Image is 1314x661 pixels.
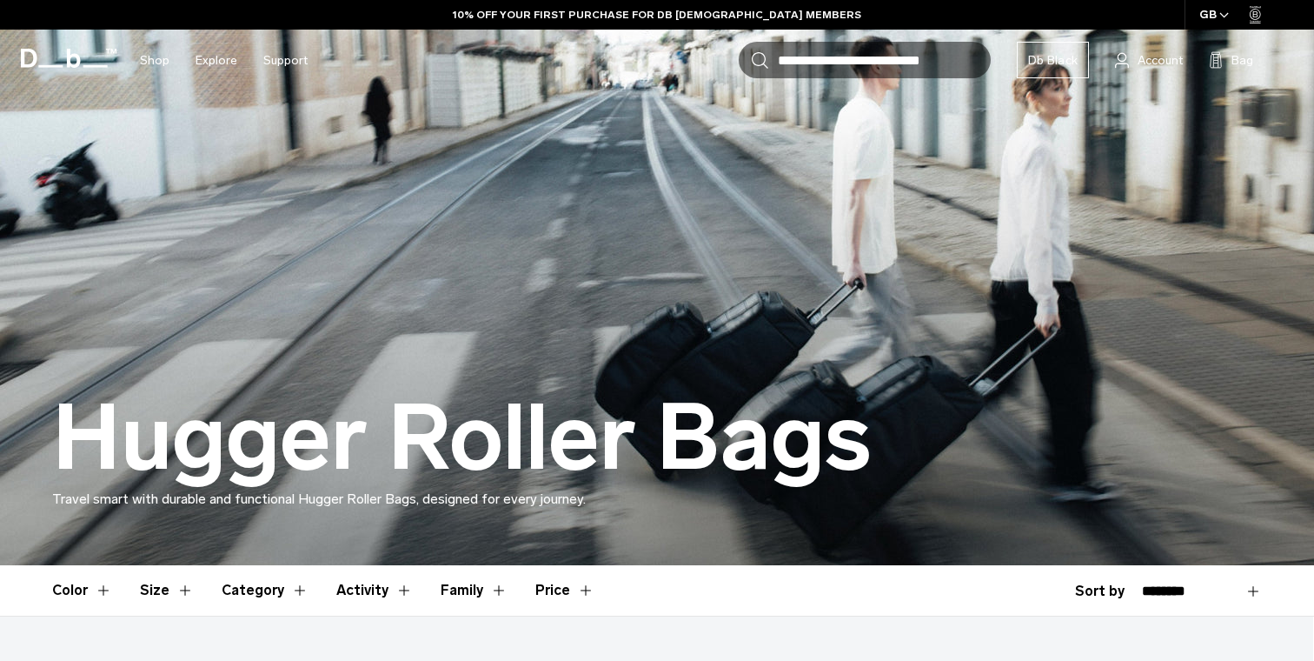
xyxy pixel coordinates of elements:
[127,30,321,91] nav: Main Navigation
[453,7,861,23] a: 10% OFF YOUR FIRST PURCHASE FOR DB [DEMOGRAPHIC_DATA] MEMBERS
[535,565,594,616] button: Toggle Price
[52,491,586,507] span: Travel smart with durable and functional Hugger Roller Bags, designed for every journey.
[1231,51,1253,70] span: Bag
[52,565,112,616] button: Toggle Filter
[1138,51,1183,70] span: Account
[140,30,169,91] a: Shop
[1017,42,1089,78] a: Db Black
[336,565,413,616] button: Toggle Filter
[222,565,309,616] button: Toggle Filter
[196,30,237,91] a: Explore
[263,30,308,91] a: Support
[1209,50,1253,70] button: Bag
[1115,50,1183,70] a: Account
[441,565,508,616] button: Toggle Filter
[140,565,194,616] button: Toggle Filter
[52,388,872,489] h1: Hugger Roller Bags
